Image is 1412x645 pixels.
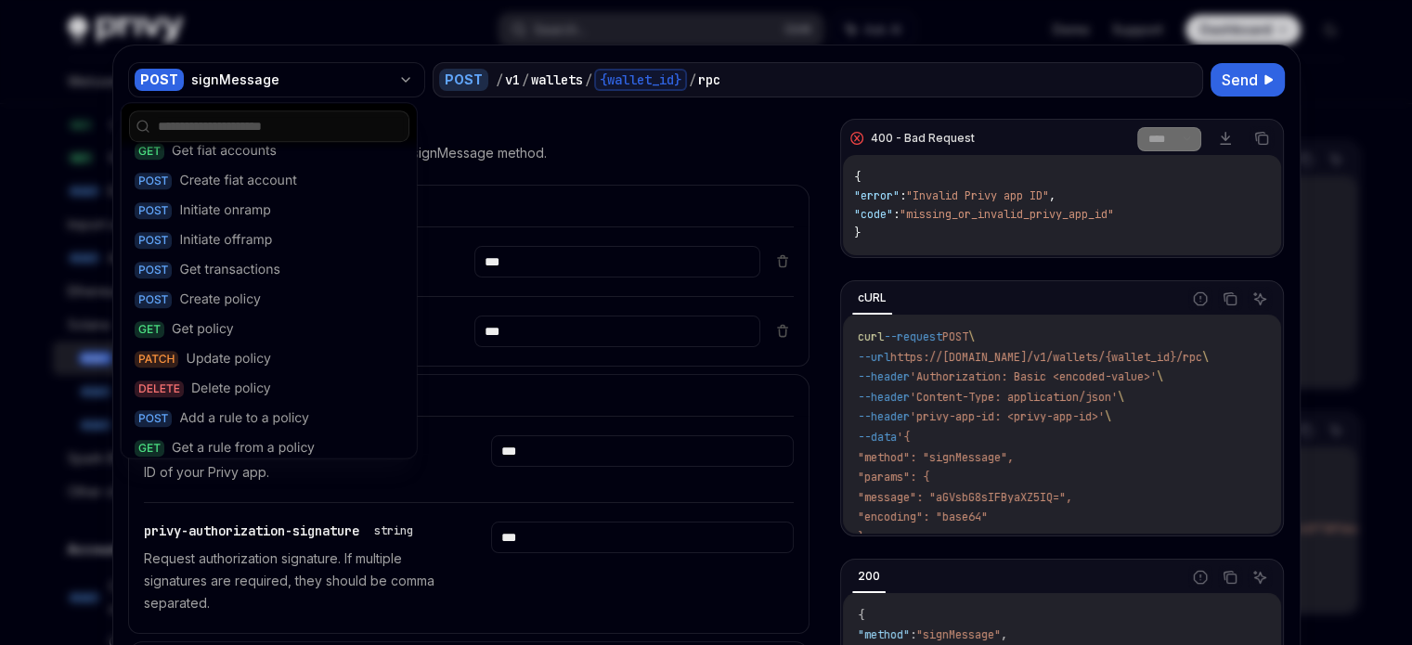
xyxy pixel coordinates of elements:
span: , [1001,627,1007,642]
span: --data [858,430,897,445]
div: POST [135,69,184,91]
span: "encoding": "base64" [858,510,988,524]
span: \ [1157,369,1163,384]
a: GETGet a rule from a policy [129,433,409,463]
div: POST [135,262,172,278]
button: Send [1211,63,1285,97]
div: 200 [852,565,886,587]
div: signMessage [128,118,810,140]
button: Copy the contents from the code block [1218,565,1242,589]
div: 400 - Bad Request [871,131,975,146]
a: POSTAdd a rule to a policy [129,404,409,433]
div: / [496,71,503,89]
div: Get a rule from a policy [172,439,315,458]
span: \ [1105,409,1111,424]
a: POSTCreate policy [129,285,409,315]
button: Copy the contents from the code block [1250,126,1274,150]
div: rpc [698,71,720,89]
span: --header [858,369,910,384]
button: Report incorrect code [1188,287,1212,311]
div: GET [135,143,164,160]
span: : [900,188,906,203]
div: Get policy [172,320,233,339]
a: GETGet policy [129,315,409,344]
span: { [858,608,864,623]
span: curl [858,329,884,344]
div: POST [135,291,172,308]
div: / [522,71,529,89]
div: / [585,71,592,89]
span: --header [858,390,910,405]
span: "params": { [858,470,929,484]
span: \ [1118,390,1124,405]
button: expand input section [128,374,810,416]
div: / [689,71,696,89]
span: "signMessage" [916,627,1001,642]
a: PATCHUpdate policy [129,344,409,374]
span: "method": "signMessage", [858,450,1014,465]
div: Delete policy [191,380,271,398]
span: \ [968,329,975,344]
div: Update policy [186,350,270,368]
p: ID of your Privy app. [144,461,447,484]
span: "code" [854,207,893,222]
button: Copy the contents from the code block [1218,287,1242,311]
button: Report incorrect code [1188,565,1212,589]
span: 'Content-Type: application/json' [910,390,1118,405]
div: privy-authorization-signature [144,522,421,540]
span: 'privy-app-id: <privy-app-id>' [910,409,1105,424]
a: POSTCreate fiat account [129,166,409,196]
div: Create policy [179,290,260,309]
span: } [854,226,861,240]
p: Request authorization signature. If multiple signatures are required, they should be comma separa... [144,548,447,614]
span: Send [1222,69,1258,91]
span: --request [884,329,942,344]
span: "message": "aGVsbG8sIFByaXZ5IQ=", [858,490,1072,505]
div: POST [135,410,172,427]
div: string [374,523,413,538]
button: expand input section [128,185,810,226]
span: "missing_or_invalid_privy_app_id" [900,207,1114,222]
div: Get transactions [179,261,279,279]
div: cURL [852,287,892,309]
button: Ask AI [1248,565,1272,589]
span: } [858,530,864,545]
div: v1 [505,71,520,89]
div: Initiate onramp [179,201,270,220]
div: Add a rule to a policy [179,409,309,428]
div: Initiate offramp [179,231,272,250]
div: GET [135,321,164,338]
span: '{ [897,430,910,445]
span: --url [858,350,890,365]
div: POST [135,173,172,189]
span: https://[DOMAIN_NAME]/v1/wallets/{wallet_id}/rpc [890,350,1202,365]
div: wallets [531,71,583,89]
div: Create fiat account [179,172,296,190]
div: {wallet_id} [594,69,687,91]
span: --header [858,409,910,424]
a: POSTInitiate onramp [129,196,409,226]
span: "method" [858,627,910,642]
button: Ask AI [1248,287,1272,311]
span: : [910,627,916,642]
span: { [854,170,861,185]
a: POSTGet transactions [129,255,409,285]
span: "Invalid Privy app ID" [906,188,1049,203]
a: POSTInitiate offramp [129,226,409,255]
a: DELETEDelete policy [129,374,409,404]
span: POST [942,329,968,344]
span: \ [1202,350,1209,365]
span: privy-authorization-signature [144,522,359,539]
div: POST [135,232,172,249]
span: , [1049,188,1056,203]
span: 'Authorization: Basic <encoded-value>' [910,369,1157,384]
div: signMessage [191,71,391,89]
span: : [893,207,900,222]
div: POST [135,202,172,219]
div: POST [439,69,488,91]
div: Get fiat accounts [172,142,277,161]
button: POSTsignMessage [128,60,425,99]
div: GET [135,440,164,457]
div: PATCH [135,351,178,368]
div: DELETE [135,381,184,397]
